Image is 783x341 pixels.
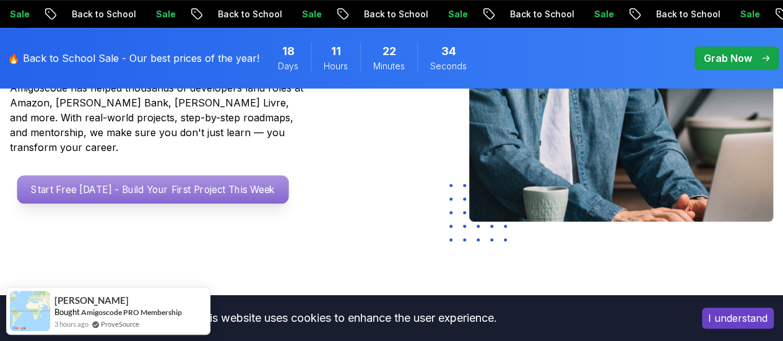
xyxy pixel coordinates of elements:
p: Back to School [354,8,438,20]
span: 22 Minutes [383,43,396,60]
span: Hours [324,60,348,72]
a: Start Free [DATE] - Build Your First Project This Week [17,175,289,204]
span: 18 Days [282,43,295,60]
span: Seconds [430,60,467,72]
p: Our Students Work in Top Companies [10,295,773,309]
p: Back to School [500,8,584,20]
p: 🔥 Back to School Sale - Our best prices of the year! [7,51,259,66]
p: Back to School [646,8,730,20]
span: Days [278,60,298,72]
p: Sale [438,8,478,20]
span: Minutes [373,60,405,72]
a: ProveSource [101,319,139,329]
p: Back to School [62,8,146,20]
img: provesource social proof notification image [10,291,50,331]
div: This website uses cookies to enhance the user experience. [9,304,683,332]
span: Bought [54,307,80,317]
span: 11 Hours [331,43,341,60]
p: Sale [584,8,624,20]
p: Sale [146,8,186,20]
p: Amigoscode has helped thousands of developers land roles at Amazon, [PERSON_NAME] Bank, [PERSON_N... [10,80,307,155]
p: Grab Now [704,51,752,66]
a: Amigoscode PRO Membership [81,308,182,317]
p: Sale [730,8,770,20]
p: Back to School [208,8,292,20]
span: 3 hours ago [54,319,89,329]
button: Accept cookies [702,308,774,329]
span: [PERSON_NAME] [54,295,129,306]
span: 34 Seconds [441,43,456,60]
p: Sale [292,8,332,20]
